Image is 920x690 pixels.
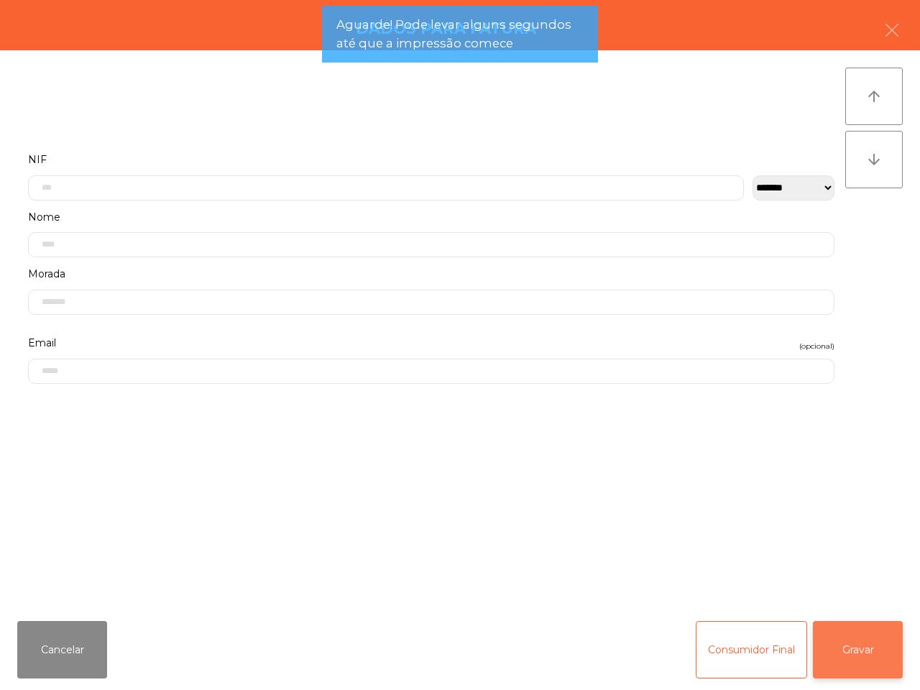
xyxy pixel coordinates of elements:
[696,621,807,678] button: Consumidor Final
[28,264,65,284] span: Morada
[865,88,883,105] i: arrow_upward
[17,621,107,678] button: Cancelar
[336,16,584,52] span: Aguarde! Pode levar alguns segundos até que a impressão comece
[28,150,47,170] span: NIF
[845,68,903,125] button: arrow_upward
[865,151,883,168] i: arrow_downward
[28,333,56,353] span: Email
[799,339,834,353] span: (opcional)
[28,208,60,227] span: Nome
[845,131,903,188] button: arrow_downward
[813,621,903,678] button: Gravar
